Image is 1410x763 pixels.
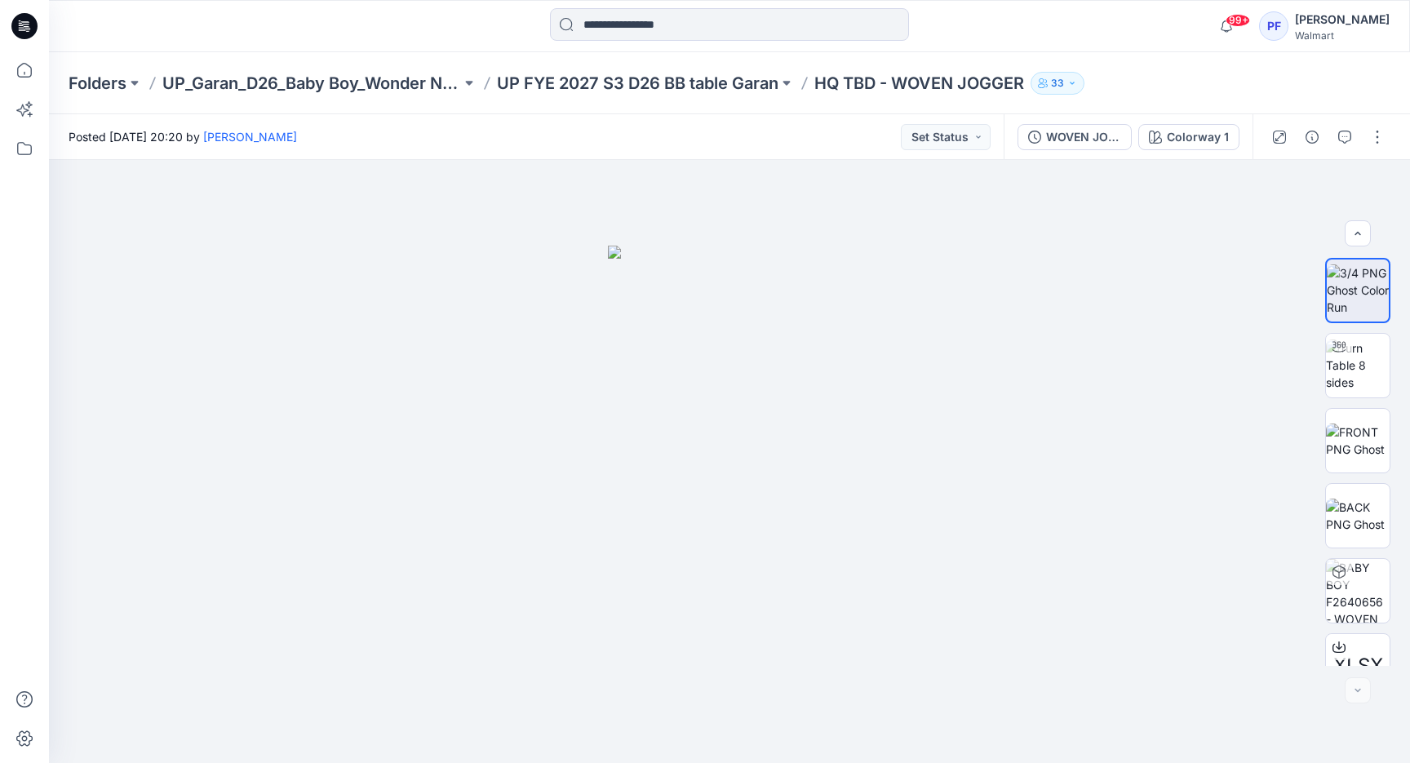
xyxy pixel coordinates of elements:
[1333,651,1383,681] span: XLSX
[1326,424,1390,458] img: FRONT PNG Ghost
[1051,74,1064,92] p: 33
[1295,10,1390,29] div: [PERSON_NAME]
[162,72,461,95] a: UP_Garan_D26_Baby Boy_Wonder Nation
[1259,11,1288,41] div: PF
[497,72,778,95] a: UP FYE 2027 S3 D26 BB table Garan
[814,72,1024,95] p: HQ TBD - WOVEN JOGGER
[1326,339,1390,391] img: Turn Table 8 sides
[1226,14,1250,27] span: 99+
[1326,499,1390,533] img: BACK PNG Ghost
[1046,128,1121,146] div: WOVEN JOGGER 9.30 1
[1167,128,1229,146] div: Colorway 1
[1326,559,1390,623] img: BABY BOY F2640656 - WOVEN JOGGER 9.30 1 Colorway 1
[1327,264,1389,316] img: 3/4 PNG Ghost Color Run
[1018,124,1132,150] button: WOVEN JOGGER 9.30 1
[69,72,126,95] a: Folders
[1138,124,1239,150] button: Colorway 1
[69,128,297,145] span: Posted [DATE] 20:20 by
[1295,29,1390,42] div: Walmart
[1031,72,1084,95] button: 33
[203,130,297,144] a: [PERSON_NAME]
[1299,124,1325,150] button: Details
